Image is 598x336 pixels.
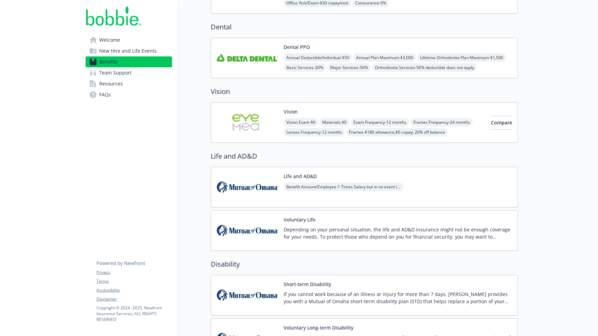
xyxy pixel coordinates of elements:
[491,119,512,126] span: Compare
[327,63,371,72] span: Major Services - 50%
[217,216,278,245] img: Mutual of Omaha Insurance Company carrier logo
[99,45,157,56] span: New Hire and Life Events
[96,269,172,275] a: Privacy
[99,35,120,45] span: Welcome
[211,259,518,269] h2: Disability
[346,128,448,136] span: Frames - $180 allowance,$0 copay; 20% off balance
[491,116,512,130] button: Compare
[411,118,473,126] span: Frames Frequency - 24 months
[284,281,331,288] button: Short-term Disability
[284,324,353,331] button: Voluntary Long-term Disability
[99,89,111,100] span: FAQs
[284,63,326,72] span: Basic Services - 20%
[217,43,278,72] img: Delta Dental Insurance Company carrier logo
[320,118,349,126] span: Materials - $0
[86,45,172,56] a: New Hire and Life Events
[86,67,172,78] a: Team Support
[99,78,123,89] span: Resources
[96,296,172,302] a: Disclaimer
[99,67,132,78] span: Team Support
[284,226,512,240] p: Depending on your personal situation, the life and AD&D insurance might not be enough coverage fo...
[217,281,278,310] img: Mutual of Omaha Insurance Company carrier logo
[96,287,172,293] a: Accessibility
[86,35,172,45] a: Welcome
[86,78,172,89] a: Resources
[284,108,298,115] button: Vision
[284,43,310,51] button: Dental PPO
[86,89,172,100] a: FAQs
[284,53,352,62] span: Annual Deductible/Individual - $50
[372,63,477,72] span: Orthodontia Services - 50% deductible does not apply
[417,53,506,62] span: Lifetime Orthodontia Plan Maximum - $1,500
[284,183,403,191] span: Benefit Amount/Employee - 1 Times Salary but in no event less than $10,000 or more than $100,000
[284,118,318,126] span: Vision Exam - $0
[284,173,317,180] button: Life and AD&D
[351,118,409,126] span: Exam Frequency - 12 months
[284,291,512,305] p: If you cannot work because of an illness or injury for more than 7 days, [PERSON_NAME] provides y...
[211,151,518,161] h2: Life and AD&D
[217,108,278,137] img: EyeMed Vision Care carrier logo
[96,305,172,322] p: Copyright © 2024 - 2025 , Newfront Insurance Services, ALL RIGHTS RESERVED
[284,216,315,223] button: Voluntary Life
[96,278,172,284] a: Terms
[99,56,118,67] span: Benefits
[86,56,172,67] a: Benefits
[353,53,416,62] span: Annual Plan Maximum - $3,000
[284,128,345,136] span: Lenses Frequency - 12 months
[211,22,518,32] h2: Dental
[211,86,518,97] h2: Vision
[217,173,278,202] img: Mutual of Omaha Insurance Company carrier logo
